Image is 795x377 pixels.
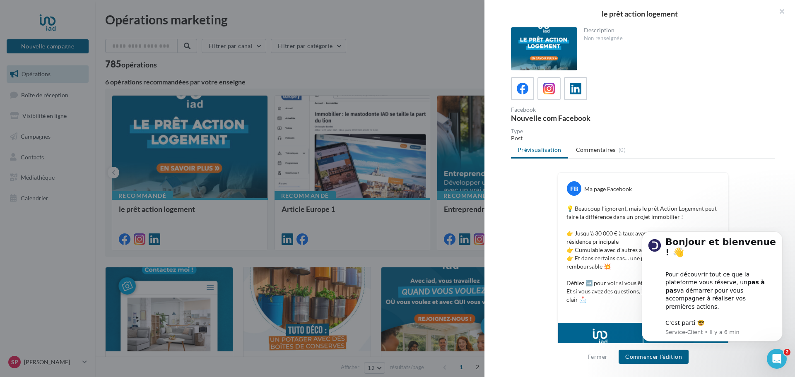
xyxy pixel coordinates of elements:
[619,350,689,364] button: Commencer l'édition
[511,134,775,142] div: Post
[511,128,775,134] div: Type
[767,349,787,369] iframe: Intercom live chat
[576,146,616,154] span: Commentaires
[619,146,626,153] span: (0)
[511,114,640,122] div: Nouvelle com Facebook
[498,10,782,17] div: le prêt action logement
[784,349,790,355] span: 2
[567,181,581,196] div: FB
[584,352,611,362] button: Fermer
[584,27,769,33] div: Description
[566,204,720,312] p: 💡 Beaucoup l’ignorent, mais le prêt Action Logement peut faire la différence dans un projet immob...
[584,35,769,42] div: Non renseignée
[584,185,632,193] div: Ma page Facebook
[629,227,795,355] iframe: Intercom notifications message
[511,107,640,113] div: Facebook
